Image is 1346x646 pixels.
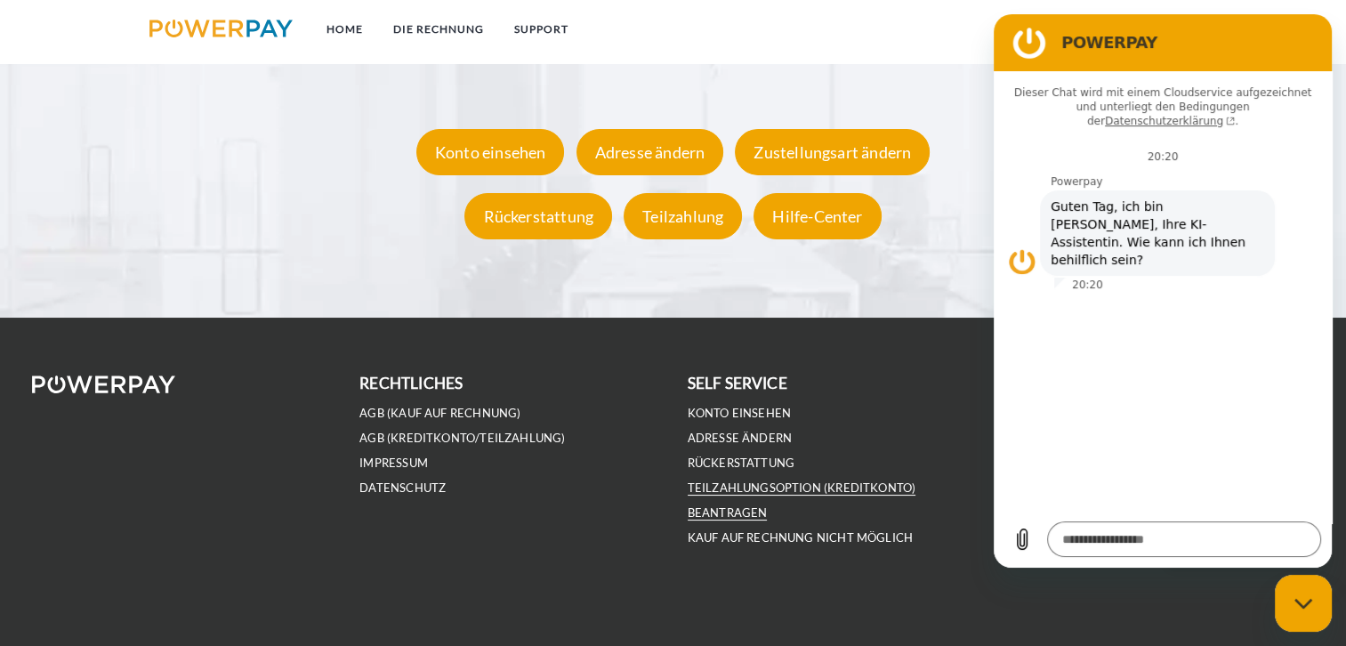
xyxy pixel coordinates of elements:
[359,456,428,471] a: IMPRESSUM
[412,143,569,163] a: Konto einsehen
[749,207,885,227] a: Hilfe-Center
[688,374,787,392] b: self service
[416,130,565,176] div: Konto einsehen
[1275,575,1332,632] iframe: Schaltfläche zum Öffnen des Messaging-Fensters; Konversation läuft
[730,143,934,163] a: Zustellungsart ändern
[688,456,795,471] a: Rückerstattung
[1105,13,1160,45] a: agb
[572,143,729,163] a: Adresse ändern
[359,406,520,421] a: AGB (Kauf auf Rechnung)
[378,13,499,45] a: DIE RECHNUNG
[619,207,746,227] a: Teilzahlung
[359,431,565,446] a: AGB (Kreditkonto/Teilzahlung)
[311,13,378,45] a: Home
[688,530,914,545] a: Kauf auf Rechnung nicht möglich
[735,130,930,176] div: Zustellungsart ändern
[688,431,793,446] a: Adresse ändern
[499,13,584,45] a: SUPPORT
[359,480,446,496] a: DATENSCHUTZ
[464,194,612,240] div: Rückerstattung
[754,194,881,240] div: Hilfe-Center
[149,20,293,37] img: logo-powerpay.svg
[688,480,916,521] a: Teilzahlungsoption (KREDITKONTO) beantragen
[460,207,617,227] a: Rückerstattung
[688,406,792,421] a: Konto einsehen
[624,194,742,240] div: Teilzahlung
[576,130,724,176] div: Adresse ändern
[994,14,1332,568] iframe: Messaging-Fenster
[359,374,463,392] b: rechtliches
[32,375,175,393] img: logo-powerpay-white.svg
